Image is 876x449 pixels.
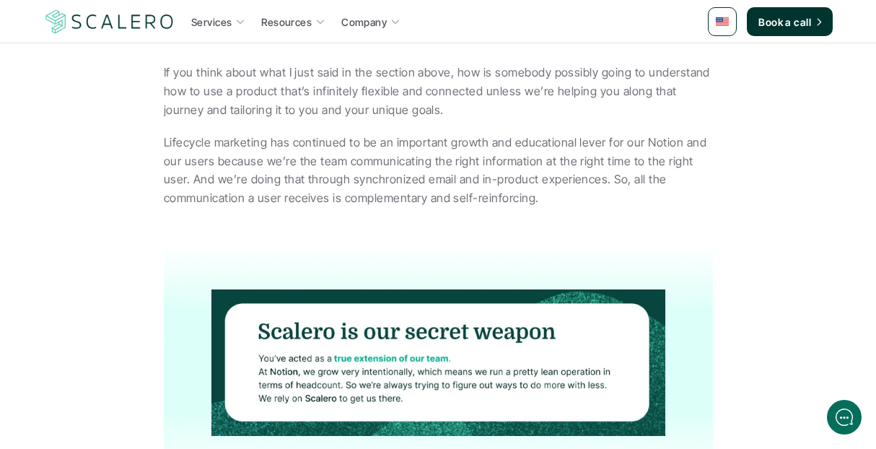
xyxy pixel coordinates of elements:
[164,64,712,119] p: If you think about what I just said in the section above, how is somebody possibly going to under...
[164,134,712,207] p: Lifecycle marketing has continued to be an important growth and educational lever for our Notion ...
[93,103,173,114] span: New conversation
[191,14,232,30] p: Services
[43,9,176,35] a: Scalero company logotype
[758,14,811,30] p: Book a call
[121,356,183,365] span: We run on Gist
[261,14,312,30] p: Resources
[341,14,387,30] p: Company
[827,400,862,435] iframe: gist-messenger-bubble-iframe
[12,93,277,123] button: New conversation
[747,7,833,36] a: Book a call
[43,8,176,35] img: Scalero company logotype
